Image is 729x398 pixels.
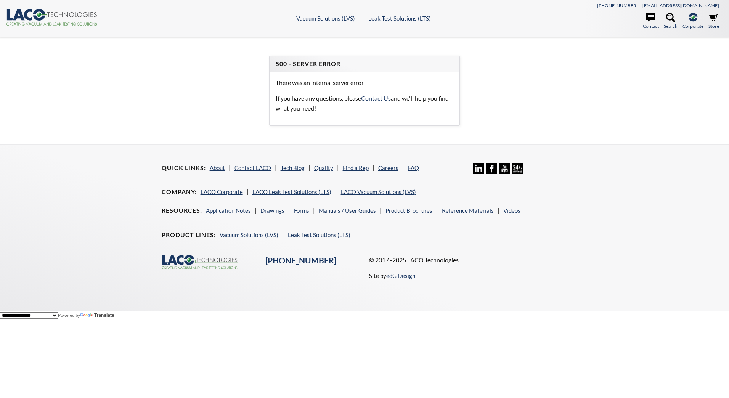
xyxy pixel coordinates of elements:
a: Drawings [260,207,284,214]
h4: Company [162,188,197,196]
a: Videos [503,207,520,214]
a: Tech Blog [281,164,305,171]
a: Translate [80,313,114,318]
a: Leak Test Solutions (LTS) [368,15,431,22]
a: Manuals / User Guides [319,207,376,214]
span: Corporate [682,22,703,30]
p: If you have any questions, please and we'll help you find what you need! [276,93,453,113]
a: LACO Leak Test Solutions (LTS) [252,188,331,195]
img: Google Translate [80,313,94,318]
a: LACO Corporate [201,188,243,195]
a: Reference Materials [442,207,494,214]
a: [EMAIL_ADDRESS][DOMAIN_NAME] [642,3,719,8]
h4: Resources [162,207,202,215]
h4: 500 - Server Error [276,60,453,68]
a: Contact LACO [234,164,271,171]
a: [PHONE_NUMBER] [597,3,638,8]
p: © 2017 -2025 LACO Technologies [369,255,567,265]
a: Contact Us [361,95,391,102]
h4: Product Lines [162,231,216,239]
a: Product Brochures [385,207,432,214]
a: Search [664,13,678,30]
a: Vacuum Solutions (LVS) [296,15,355,22]
a: 24/7 Support [512,169,523,175]
p: Site by [369,271,415,280]
a: Leak Test Solutions (LTS) [288,231,350,238]
a: Quality [314,164,333,171]
a: FAQ [408,164,419,171]
p: There was an internal server error [276,78,453,88]
a: edG Design [386,272,415,279]
a: Application Notes [206,207,251,214]
a: [PHONE_NUMBER] [265,255,336,265]
img: 24/7 Support Icon [512,163,523,174]
a: Forms [294,207,309,214]
a: LACO Vacuum Solutions (LVS) [341,188,416,195]
a: Contact [643,13,659,30]
a: Find a Rep [343,164,369,171]
a: Store [708,13,719,30]
h4: Quick Links [162,164,206,172]
a: Careers [378,164,398,171]
a: Vacuum Solutions (LVS) [220,231,278,238]
a: About [210,164,225,171]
